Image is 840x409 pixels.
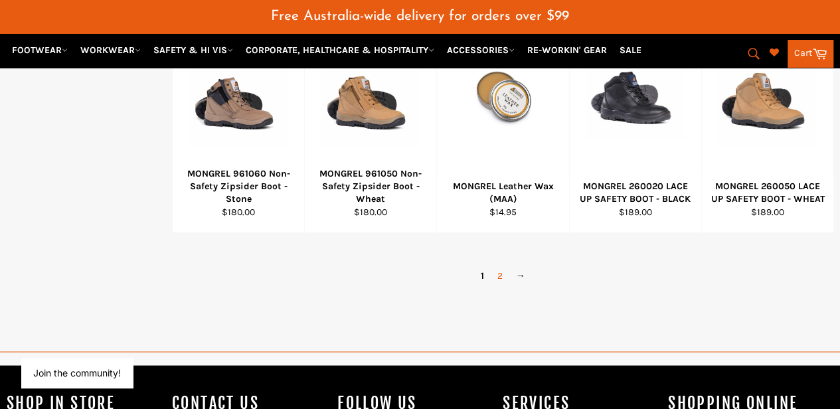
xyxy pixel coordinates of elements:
[578,180,693,206] div: MONGREL 260020 LACE UP SAFETY BOOT - BLACK
[148,39,238,62] a: SAFETY & HI VIS
[436,3,568,232] a: MONGREL Leather Wax (MAA)MONGREL Leather Wax (MAA)$14.95
[7,39,73,62] a: FOOTWEAR
[701,3,833,232] a: MONGREL 260050 LACE UP SAFETY BOOT - WHEATMONGREL 260050 LACE UP SAFETY BOOT - WHEAT$189.00
[271,9,569,23] span: Free Australia-wide delivery for orders over $99
[313,167,428,206] div: MONGREL 961050 Non-Safety Zipsider Boot - Wheat
[75,39,146,62] a: WORKWEAR
[33,367,121,378] button: Join the community!
[569,3,701,232] a: MONGREL 260020 LACE UP SAFETY BOOT - BLACKMONGREL 260020 LACE UP SAFETY BOOT - BLACK$189.00
[181,167,296,206] div: MONGREL 961060 Non-Safety Zipsider Boot - Stone
[442,39,520,62] a: ACCESSORIES
[509,266,532,285] a: →
[614,39,647,62] a: SALE
[710,180,825,206] div: MONGREL 260050 LACE UP SAFETY BOOT - WHEAT
[240,39,440,62] a: CORPORATE, HEALTHCARE & HOSPITALITY
[522,39,612,62] a: RE-WORKIN' GEAR
[172,3,304,232] a: MONGREL 961060 Non-Safety Zipsider Boot - StoneMONGREL 961060 Non-Safety Zipsider Boot - Stone$18...
[788,40,833,68] a: Cart
[474,266,491,285] span: 1
[491,266,509,285] a: 2
[446,180,560,206] div: MONGREL Leather Wax (MAA)
[304,3,436,232] a: MONGREL 961050 Non-Safety Zipsider Boot - WheatMONGREL 961050 Non-Safety Zipsider Boot - Wheat$18...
